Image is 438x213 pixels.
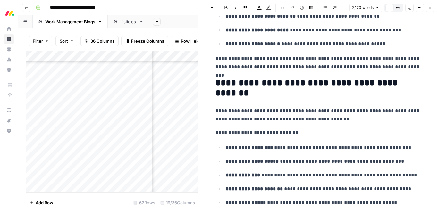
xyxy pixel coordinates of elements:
[4,126,14,136] button: Help + Support
[4,24,14,34] a: Home
[171,36,208,46] button: Row Height
[45,19,95,25] div: Work Management Blogs
[4,5,14,21] button: Workspace: Monday.com
[36,200,53,206] span: Add Row
[349,4,382,12] button: 2,120 words
[4,115,14,126] button: What's new?
[181,38,204,44] span: Row Height
[4,54,14,65] a: Usage
[60,38,68,44] span: Sort
[29,36,53,46] button: Filter
[121,36,168,46] button: Freeze Columns
[90,38,114,44] span: 36 Columns
[4,34,14,44] a: Browse
[80,36,119,46] button: 36 Columns
[55,36,78,46] button: Sort
[4,65,14,75] a: Settings
[4,7,15,19] img: Monday.com Logo
[108,15,149,28] a: Listicles
[33,15,108,28] a: Work Management Blogs
[33,38,43,44] span: Filter
[4,105,14,115] a: AirOps Academy
[120,19,137,25] div: Listicles
[131,38,164,44] span: Freeze Columns
[131,198,158,208] div: 62 Rows
[352,5,374,11] span: 2,120 words
[158,198,198,208] div: 19/36 Columns
[4,116,14,125] div: What's new?
[4,44,14,54] a: Your Data
[26,198,57,208] button: Add Row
